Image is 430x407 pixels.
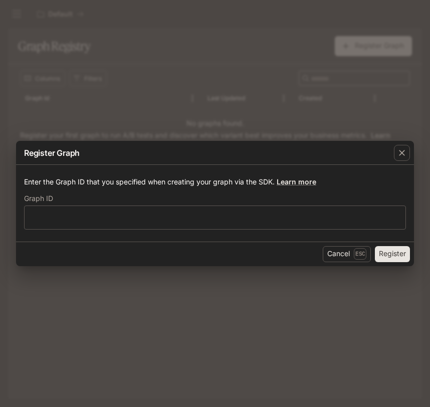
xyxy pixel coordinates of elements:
[375,246,410,262] button: Register
[354,248,366,259] p: Esc
[24,195,53,202] p: Graph ID
[24,147,80,159] p: Register Graph
[323,246,371,262] button: CancelEsc
[277,177,316,186] a: Learn more
[24,177,406,187] p: Enter the Graph ID that you specified when creating your graph via the SDK.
